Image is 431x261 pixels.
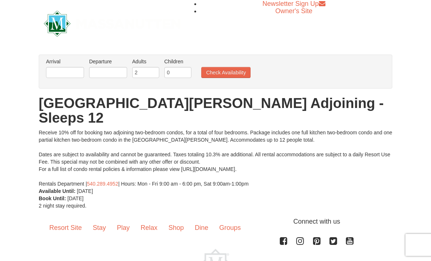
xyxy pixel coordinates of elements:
strong: Book Until: [39,195,66,201]
a: Dine [189,217,214,239]
label: Adults [132,58,159,65]
label: Children [164,58,191,65]
a: Shop [163,217,189,239]
h1: [GEOGRAPHIC_DATA][PERSON_NAME] Adjoining - Sleeps 12 [39,96,392,125]
a: Relax [135,217,163,239]
a: Play [111,217,135,239]
span: [DATE] [68,195,84,201]
a: Massanutten Resort [44,14,180,31]
img: Massanutten Resort Logo [44,11,180,37]
span: [DATE] [77,188,93,194]
label: Departure [89,58,127,65]
a: Stay [87,217,111,239]
a: 540.289.4952 [87,181,118,187]
strong: Available Until: [39,188,76,194]
span: 2 night stay required. [39,203,87,209]
div: Receive 10% off for booking two adjoining two-bedroom condos, for a total of four bedrooms. Packa... [39,129,392,187]
a: Owner's Site [275,7,312,15]
a: Resort Site [44,217,87,239]
label: Arrival [46,58,84,65]
button: Check Availability [201,67,251,78]
a: Groups [214,217,246,239]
